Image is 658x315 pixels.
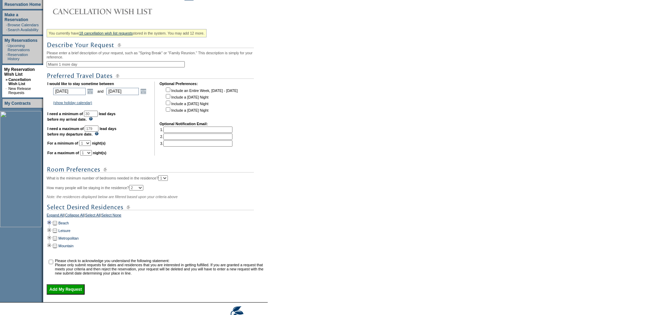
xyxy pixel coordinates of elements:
[4,38,37,43] a: My Reservations
[53,101,92,105] a: (show holiday calendar)
[160,127,232,133] td: 1.
[89,117,93,121] img: questionMark_lightBlue.gif
[47,127,84,131] b: I need a maximum of
[47,165,254,174] img: subTtlRoomPreferences.gif
[6,77,8,82] b: »
[85,213,101,219] a: Select All
[93,151,106,155] b: night(s)
[47,112,116,121] b: lead days before my arrival date.
[65,213,84,219] a: Collapse All
[92,141,105,145] b: night(s)
[47,213,266,219] div: | | |
[8,77,31,86] a: Cancellation Wish List
[8,44,30,52] a: Upcoming Reservations
[8,28,38,32] a: Search Availability
[8,53,28,61] a: Reservation History
[160,133,232,140] td: 2.
[4,67,35,77] a: My Reservation Wish List
[8,86,31,95] a: New Release Requests
[58,221,69,225] a: Beach
[140,87,147,95] a: Open the calendar popup.
[95,132,99,136] img: questionMark_lightBlue.gif
[53,88,86,95] input: Date format: M/D/Y. Shortcut keys: [T] for Today. [UP] or [.] for Next Day. [DOWN] or [,] for Pre...
[58,244,74,248] a: Mountain
[160,140,232,147] td: 3.
[106,88,139,95] input: Date format: M/D/Y. Shortcut keys: [T] for Today. [UP] or [.] for Next Day. [DOWN] or [,] for Pre...
[47,213,64,219] a: Expand All
[164,86,238,117] td: Include an Entire Week, [DATE] - [DATE] Include a [DATE] Night Include a [DATE] Night Include a [...
[55,259,265,275] td: Please check to acknowledge you understand the following statement: Please only submit requests f...
[96,86,105,96] td: and
[47,151,79,155] b: For a maximum of
[6,28,7,32] td: ·
[47,29,207,37] div: You currently have stored in the system. You may add 12 more.
[160,82,198,86] b: Optional Preferences:
[86,87,94,95] a: Open the calendar popup.
[47,4,185,18] img: Cancellation Wish List
[58,229,70,233] a: Leisure
[8,23,39,27] a: Browse Calendars
[160,122,208,126] b: Optional Notification Email:
[79,31,133,35] a: 18 cancellation wish list requests
[4,12,28,22] a: Make a Reservation
[4,2,41,7] a: Reservation Home
[47,195,178,199] span: Note: the residences displayed below are filtered based upon your criteria above
[47,127,116,136] b: lead days before my departure date.
[101,213,121,219] a: Select None
[47,284,85,295] input: Add My Request
[6,86,8,95] td: ·
[47,141,78,145] b: For a minimum of
[6,23,7,27] td: ·
[4,101,31,106] a: My Contracts
[6,53,7,61] td: ·
[58,236,79,240] a: Metropolitan
[6,44,7,52] td: ·
[47,27,266,295] div: Please enter a brief description of your request, such as "Spring Break" or "Family Reunion." Thi...
[47,82,114,86] b: I would like to stay sometime between
[47,112,83,116] b: I need a minimum of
